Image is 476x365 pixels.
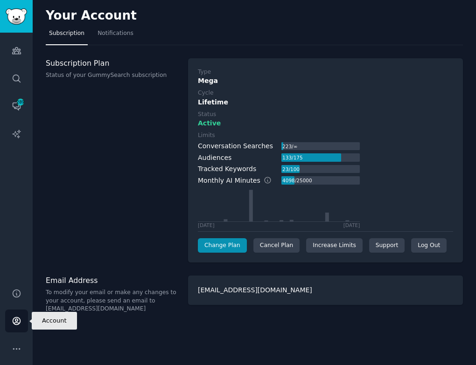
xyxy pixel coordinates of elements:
[198,110,216,119] div: Status
[198,238,247,253] a: Change Plan
[46,58,178,68] h3: Subscription Plan
[49,29,84,38] span: Subscription
[198,97,453,107] div: Lifetime
[281,153,303,162] div: 133 / 175
[343,222,360,228] div: [DATE]
[5,95,28,117] a: 289
[198,89,213,97] div: Cycle
[198,76,453,86] div: Mega
[98,29,133,38] span: Notifications
[188,275,463,305] div: [EMAIL_ADDRESS][DOMAIN_NAME]
[46,26,88,45] a: Subscription
[306,238,363,253] a: Increase Limits
[94,26,137,45] a: Notifications
[198,131,215,140] div: Limits
[46,71,178,80] p: Status of your GummySearch subscription
[198,153,231,163] div: Audiences
[369,238,405,253] a: Support
[46,275,178,285] h3: Email Address
[198,141,273,151] div: Conversation Searches
[6,8,27,25] img: GummySearch logo
[281,176,313,185] div: 4098 / 25000
[46,289,178,313] p: To modify your email or make any changes to your account, please send an email to [EMAIL_ADDRESS]...
[253,238,300,253] div: Cancel Plan
[198,118,221,128] span: Active
[281,142,298,151] div: 223 / ∞
[198,176,281,186] div: Monthly AI Minutes
[198,68,211,76] div: Type
[16,99,25,105] span: 289
[281,165,300,173] div: 23 / 100
[411,238,447,253] div: Log Out
[198,164,256,174] div: Tracked Keywords
[198,222,215,228] div: [DATE]
[46,8,137,23] h2: Your Account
